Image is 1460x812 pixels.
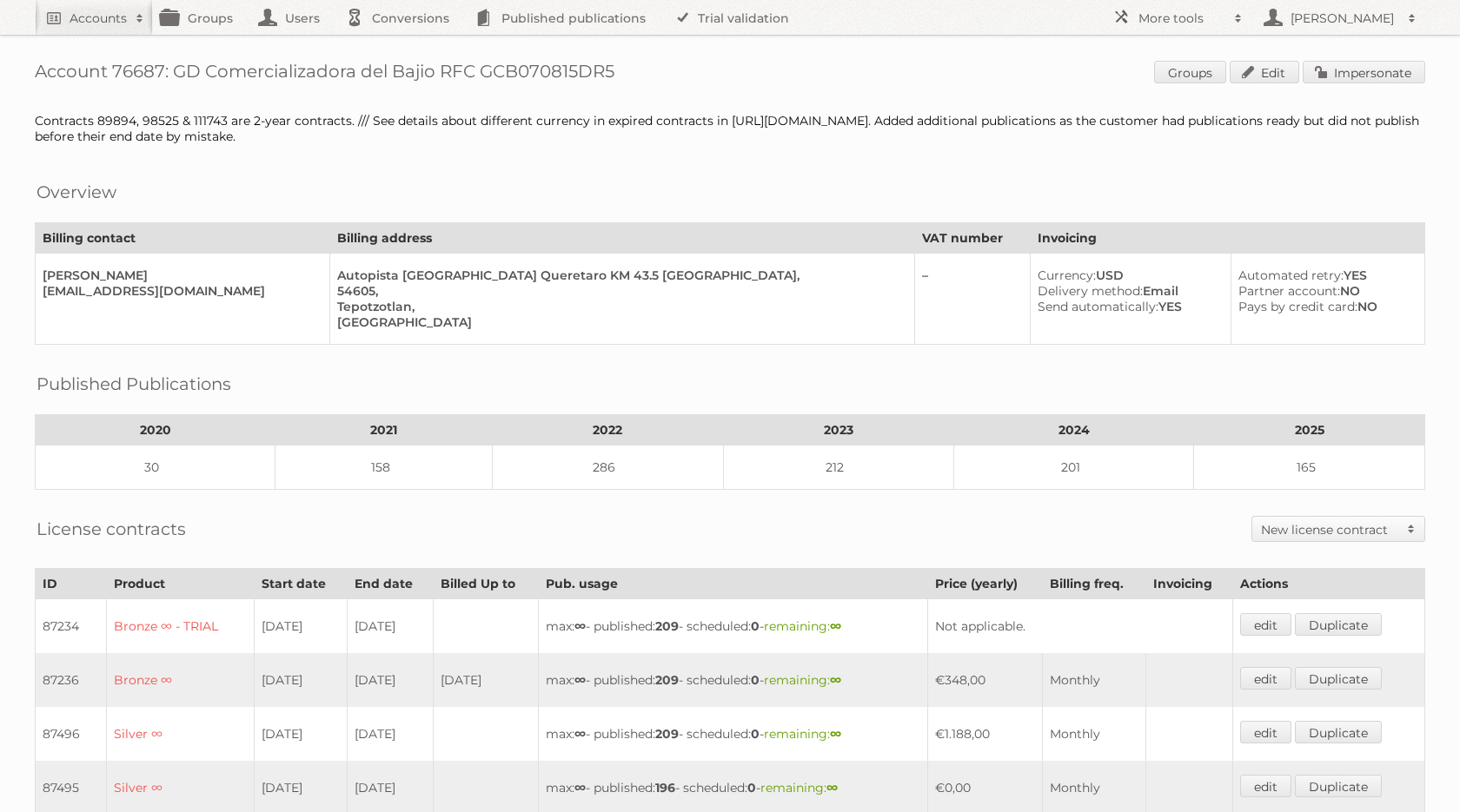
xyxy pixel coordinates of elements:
[36,223,330,254] th: Billing contact
[830,618,841,634] strong: ∞
[1240,775,1291,797] a: edit
[107,569,255,599] th: Product
[723,415,954,446] th: 2023
[36,653,107,707] td: 87236
[348,569,434,599] th: End date
[348,707,434,761] td: [DATE]
[43,267,315,283] div: [PERSON_NAME]
[928,653,1042,707] td: €348,00
[1238,299,1410,314] div: NO
[574,672,586,688] strong: ∞
[1042,707,1146,761] td: Monthly
[1303,61,1425,83] a: Impersonate
[1042,569,1146,599] th: Billing freq.
[760,780,838,795] span: remaining:
[538,569,927,599] th: Pub. usage
[1154,61,1226,83] a: Groups
[1233,569,1425,599] th: Actions
[275,446,493,490] td: 158
[36,415,275,446] th: 2020
[1240,721,1291,743] a: edit
[538,599,927,654] td: max: - published: - scheduled: -
[36,569,107,599] th: ID
[1398,517,1424,541] span: Toggle
[275,415,493,446] th: 2021
[330,223,915,254] th: Billing address
[764,618,841,634] span: remaining:
[337,299,900,314] div: Tepotzotlan,
[1146,569,1233,599] th: Invoicing
[655,726,679,742] strong: 209
[751,618,760,634] strong: 0
[36,446,275,490] td: 30
[538,707,927,761] td: max: - published: - scheduled: -
[255,653,348,707] td: [DATE]
[433,653,538,707] td: [DATE]
[747,780,756,795] strong: 0
[1030,223,1424,254] th: Invoicing
[36,599,107,654] td: 87234
[348,653,434,707] td: [DATE]
[43,283,315,299] div: [EMAIL_ADDRESS][DOMAIN_NAME]
[830,672,841,688] strong: ∞
[107,599,255,654] td: Bronze ∞ - TRIAL
[433,569,538,599] th: Billed Up to
[1038,267,1096,283] span: Currency:
[1295,613,1382,636] a: Duplicate
[1240,613,1291,636] a: edit
[1252,517,1424,541] a: New license contract
[1286,10,1399,27] h2: [PERSON_NAME]
[655,672,679,688] strong: 209
[255,599,348,654] td: [DATE]
[1194,415,1425,446] th: 2025
[928,707,1042,761] td: €1.188,00
[574,780,586,795] strong: ∞
[751,672,760,688] strong: 0
[1295,775,1382,797] a: Duplicate
[928,569,1042,599] th: Price (yearly)
[36,707,107,761] td: 87496
[655,618,679,634] strong: 209
[1240,667,1291,690] a: edit
[1038,283,1217,299] div: Email
[655,780,675,795] strong: 196
[36,179,116,205] h2: Overview
[928,599,1233,654] td: Not applicable.
[1038,283,1143,299] span: Delivery method:
[493,415,724,446] th: 2022
[1261,521,1398,538] h2: New license contract
[348,599,434,654] td: [DATE]
[574,618,586,634] strong: ∞
[1038,267,1217,283] div: USD
[1238,299,1357,314] span: Pays by credit card:
[764,672,841,688] span: remaining:
[255,569,348,599] th: Start date
[915,223,1031,254] th: VAT number
[337,283,900,299] div: 54605,
[255,707,348,761] td: [DATE]
[493,446,724,490] td: 286
[723,446,954,490] td: 212
[107,653,255,707] td: Bronze ∞
[1194,446,1425,490] td: 165
[538,653,927,707] td: max: - published: - scheduled: -
[915,254,1031,345] td: –
[36,371,231,397] h2: Published Publications
[954,446,1194,490] td: 201
[1138,10,1225,27] h2: More tools
[1238,267,1344,283] span: Automated retry:
[1295,667,1382,690] a: Duplicate
[35,61,1425,87] h1: Account 76687: GD Comercializadora del Bajio RFC GCB070815DR5
[1038,299,1158,314] span: Send automatically:
[574,726,586,742] strong: ∞
[337,267,900,283] div: Autopista [GEOGRAPHIC_DATA] Queretaro KM 43.5 [GEOGRAPHIC_DATA],
[1042,653,1146,707] td: Monthly
[35,113,1425,144] div: Contracts 89894, 98525 & 111743 are 2-year contracts. /// See details about different currency in...
[830,726,841,742] strong: ∞
[107,707,255,761] td: Silver ∞
[764,726,841,742] span: remaining:
[1238,267,1410,283] div: YES
[751,726,760,742] strong: 0
[954,415,1194,446] th: 2024
[70,10,127,27] h2: Accounts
